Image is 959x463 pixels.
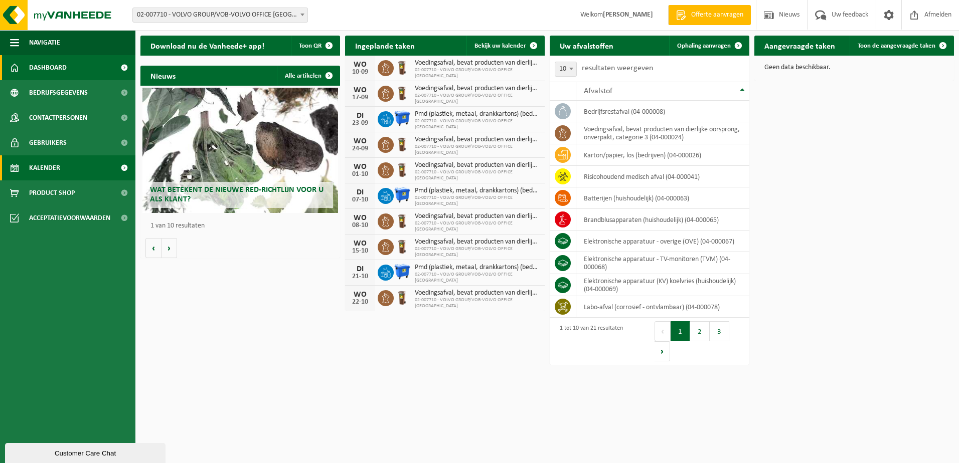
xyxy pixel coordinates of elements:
td: brandblusapparaten (huishoudelijk) (04-000065) [576,209,749,230]
img: WB-0140-HPE-BN-06 [394,135,411,152]
div: 17-09 [350,94,370,101]
a: Ophaling aanvragen [669,36,748,56]
td: elektronische apparatuur - overige (OVE) (04-000067) [576,230,749,252]
h2: Ingeplande taken [345,36,425,55]
a: Alle artikelen [277,66,339,86]
button: 1 [671,321,690,341]
span: Kalender [29,155,60,180]
div: WO [350,86,370,94]
div: 08-10 [350,222,370,229]
span: 02-007710 - VOLVO GROUP/VOB-VOLVO OFFICE [GEOGRAPHIC_DATA] [415,67,540,79]
div: DI [350,265,370,273]
span: Navigatie [29,30,60,55]
img: WB-0140-HPE-BN-06 [394,289,411,306]
span: Bekijk uw kalender [474,43,526,49]
span: Contactpersonen [29,105,87,130]
td: risicohoudend medisch afval (04-000041) [576,166,749,187]
div: WO [350,291,370,299]
button: Volgende [162,238,177,258]
span: Voedingsafval, bevat producten van dierlijke oorsprong, onverpakt, categorie 3 [415,238,540,246]
span: Voedingsafval, bevat producten van dierlijke oorsprong, onverpakt, categorie 3 [415,136,540,144]
span: Toon de aangevraagde taken [858,43,935,49]
button: Previous [655,321,671,341]
img: WB-1100-HPE-BE-01 [394,263,411,280]
img: WB-0140-HPE-BN-06 [394,161,411,178]
div: 21-10 [350,273,370,280]
span: Product Shop [29,180,75,205]
div: 22-10 [350,299,370,306]
span: Offerte aanvragen [689,10,746,20]
span: 02-007710 - VOLVO GROUP/VOB-VOLVO OFFICE [GEOGRAPHIC_DATA] [415,144,540,156]
td: voedingsafval, bevat producten van dierlijke oorsprong, onverpakt, categorie 3 (04-000024) [576,122,749,144]
td: karton/papier, los (bedrijven) (04-000026) [576,144,749,166]
span: Pmd (plastiek, metaal, drankkartons) (bedrijven) [415,110,540,118]
button: 2 [690,321,710,341]
div: 01-10 [350,171,370,178]
div: 15-10 [350,248,370,255]
p: 1 van 10 resultaten [150,222,335,229]
span: Pmd (plastiek, metaal, drankkartons) (bedrijven) [415,187,540,195]
td: elektronische apparatuur - TV-monitoren (TVM) (04-000068) [576,252,749,274]
strong: [PERSON_NAME] [603,11,653,19]
span: 10 [555,62,577,77]
a: Toon de aangevraagde taken [850,36,953,56]
td: elektronische apparatuur (KV) koelvries (huishoudelijk) (04-000069) [576,274,749,296]
p: Geen data beschikbaar. [764,64,944,71]
img: WB-0140-HPE-BN-06 [394,59,411,76]
img: WB-0140-HPE-BN-06 [394,84,411,101]
span: Afvalstof [584,87,612,95]
span: 02-007710 - VOLVO GROUP/VOB-VOLVO OFFICE [GEOGRAPHIC_DATA] [415,220,540,233]
h2: Uw afvalstoffen [550,36,623,55]
div: 24-09 [350,145,370,152]
span: Voedingsafval, bevat producten van dierlijke oorsprong, onverpakt, categorie 3 [415,289,540,297]
h2: Aangevraagde taken [754,36,845,55]
img: WB-1100-HPE-BE-01 [394,186,411,203]
div: WO [350,214,370,222]
button: Vorige [145,238,162,258]
td: bedrijfsrestafval (04-000008) [576,101,749,122]
div: WO [350,61,370,69]
div: WO [350,137,370,145]
button: Next [655,341,670,361]
span: Voedingsafval, bevat producten van dierlijke oorsprong, onverpakt, categorie 3 [415,161,540,169]
span: 02-007710 - VOLVO GROUP/VOB-VOLVO OFFICE [GEOGRAPHIC_DATA] [415,297,540,309]
td: labo-afval (corrosief - ontvlambaar) (04-000078) [576,296,749,318]
span: Pmd (plastiek, metaal, drankkartons) (bedrijven) [415,264,540,272]
span: 02-007710 - VOLVO GROUP/VOB-VOLVO OFFICE [GEOGRAPHIC_DATA] [415,246,540,258]
span: Acceptatievoorwaarden [29,205,110,230]
td: batterijen (huishoudelijk) (04-000063) [576,187,749,209]
iframe: chat widget [5,441,168,463]
img: WB-0140-HPE-BN-06 [394,212,411,229]
span: 10 [555,62,576,76]
span: Voedingsafval, bevat producten van dierlijke oorsprong, onverpakt, categorie 3 [415,85,540,93]
span: 02-007710 - VOLVO GROUP/VOB-VOLVO OFFICE [GEOGRAPHIC_DATA] [415,272,540,284]
label: resultaten weergeven [582,64,653,72]
a: Offerte aanvragen [668,5,751,25]
a: Bekijk uw kalender [466,36,544,56]
h2: Download nu de Vanheede+ app! [140,36,274,55]
span: Ophaling aanvragen [677,43,731,49]
div: WO [350,240,370,248]
div: 07-10 [350,196,370,203]
img: WB-1100-HPE-BE-01 [394,110,411,127]
div: 1 tot 10 van 21 resultaten [555,320,623,362]
h2: Nieuws [140,66,186,85]
span: Bedrijfsgegevens [29,80,88,105]
button: Toon QR [291,36,339,56]
span: 02-007710 - VOLVO GROUP/VOB-VOLVO OFFICE BRUSSELS - BERCHEM-SAINTE-AGATHE [133,8,307,22]
span: Toon QR [299,43,322,49]
span: Wat betekent de nieuwe RED-richtlijn voor u als klant? [150,186,324,203]
span: Voedingsafval, bevat producten van dierlijke oorsprong, onverpakt, categorie 3 [415,59,540,67]
span: Dashboard [29,55,67,80]
div: WO [350,163,370,171]
span: Gebruikers [29,130,67,155]
img: WB-0140-HPE-BN-06 [394,238,411,255]
div: DI [350,188,370,196]
div: DI [350,112,370,120]
a: Wat betekent de nieuwe RED-richtlijn voor u als klant? [142,88,338,213]
span: 02-007710 - VOLVO GROUP/VOB-VOLVO OFFICE [GEOGRAPHIC_DATA] [415,118,540,130]
button: 3 [710,321,729,341]
div: 10-09 [350,69,370,76]
div: 23-09 [350,120,370,127]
